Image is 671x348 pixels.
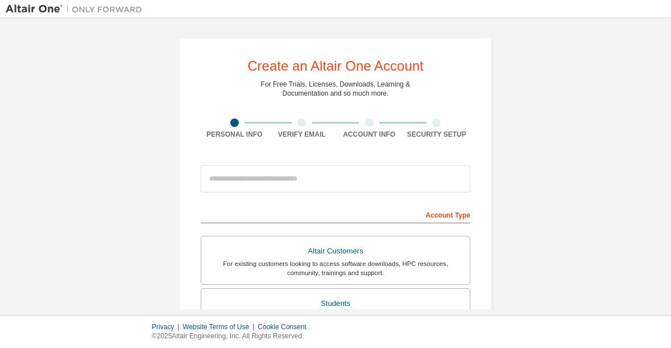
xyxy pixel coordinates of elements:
div: Account Info [335,130,403,139]
div: For existing customers looking to access software downloads, HPC resources, community, trainings ... [208,259,463,277]
div: Create an Altair One Account [247,59,424,73]
div: Security Setup [403,130,471,139]
div: Privacy [152,322,183,331]
div: Personal Info [201,130,268,139]
div: Verify Email [268,130,336,139]
div: Website Terms of Use [183,322,258,331]
div: For Free Trials, Licenses, Downloads, Learning & Documentation and so much more. [261,80,411,98]
img: Altair One [6,3,148,15]
div: Altair Customers [208,243,463,259]
div: Cookie Consent [258,322,313,331]
p: © 2025 Altair Engineering, Inc. All Rights Reserved. [152,331,313,341]
div: Students [208,296,463,312]
div: Account Type [201,205,470,223]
